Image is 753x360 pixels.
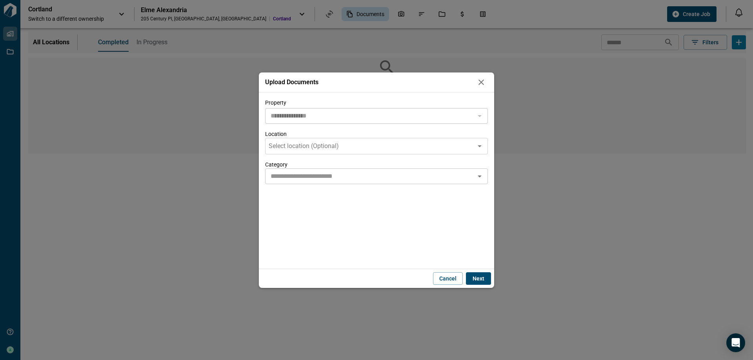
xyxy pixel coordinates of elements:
[265,161,287,168] span: Category
[474,171,485,182] button: Open
[433,272,463,285] button: Cancel
[726,333,745,352] div: Open Intercom Messenger
[269,142,339,150] span: Select location (Optional)
[466,272,491,285] button: Next
[265,131,287,137] span: Location
[265,78,318,86] span: Upload Documents
[439,275,457,282] span: Cancel
[473,275,484,282] span: Next
[265,99,488,107] span: Property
